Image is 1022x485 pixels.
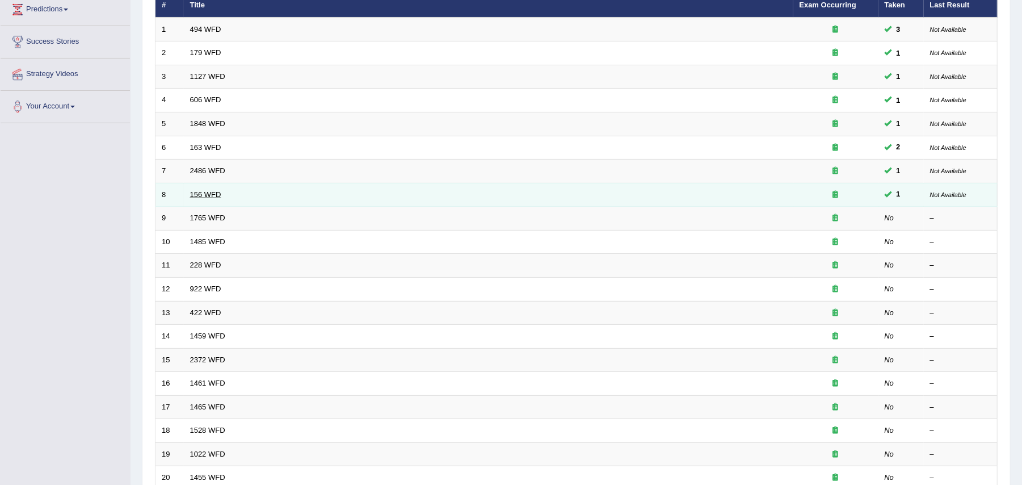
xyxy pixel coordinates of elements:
[800,190,872,200] div: Exam occurring question
[885,285,894,293] em: No
[190,261,221,269] a: 228 WFD
[190,450,225,458] a: 1022 WFD
[930,144,966,151] small: Not Available
[800,119,872,129] div: Exam occurring question
[930,449,991,460] div: –
[155,230,184,254] td: 10
[155,183,184,207] td: 8
[190,166,225,175] a: 2486 WFD
[155,18,184,41] td: 1
[190,119,225,128] a: 1848 WFD
[155,89,184,112] td: 4
[885,214,894,222] em: No
[930,49,966,56] small: Not Available
[930,191,966,198] small: Not Available
[930,378,991,389] div: –
[800,143,872,153] div: Exam occurring question
[930,260,991,271] div: –
[930,284,991,295] div: –
[892,94,905,106] span: You can still take this question
[800,72,872,82] div: Exam occurring question
[1,26,130,55] a: Success Stories
[885,403,894,411] em: No
[800,24,872,35] div: Exam occurring question
[800,95,872,106] div: Exam occurring question
[155,277,184,301] td: 12
[190,403,225,411] a: 1465 WFD
[885,426,894,434] em: No
[930,168,966,174] small: Not Available
[155,348,184,372] td: 15
[190,426,225,434] a: 1528 WFD
[155,419,184,443] td: 18
[892,47,905,59] span: You can still take this question
[155,442,184,466] td: 19
[930,213,991,224] div: –
[930,237,991,248] div: –
[930,97,966,103] small: Not Available
[800,284,872,295] div: Exam occurring question
[190,25,221,34] a: 494 WFD
[155,160,184,183] td: 7
[885,237,894,246] em: No
[155,325,184,349] td: 14
[190,48,221,57] a: 179 WFD
[885,356,894,364] em: No
[190,285,221,293] a: 922 WFD
[885,450,894,458] em: No
[800,308,872,319] div: Exam occurring question
[155,41,184,65] td: 2
[800,473,872,483] div: Exam occurring question
[800,1,856,9] a: Exam Occurring
[800,378,872,389] div: Exam occurring question
[155,207,184,231] td: 9
[892,70,905,82] span: You can still take this question
[892,165,905,177] span: You can still take this question
[885,379,894,387] em: No
[885,332,894,340] em: No
[190,237,225,246] a: 1485 WFD
[1,91,130,119] a: Your Account
[800,213,872,224] div: Exam occurring question
[800,48,872,58] div: Exam occurring question
[800,425,872,436] div: Exam occurring question
[1,58,130,87] a: Strategy Videos
[155,372,184,396] td: 16
[930,355,991,366] div: –
[800,331,872,342] div: Exam occurring question
[892,141,905,153] span: You can still take this question
[800,260,872,271] div: Exam occurring question
[800,237,872,248] div: Exam occurring question
[885,308,894,317] em: No
[155,112,184,136] td: 5
[155,254,184,278] td: 11
[930,73,966,80] small: Not Available
[930,26,966,33] small: Not Available
[190,473,225,482] a: 1455 WFD
[800,166,872,177] div: Exam occurring question
[190,356,225,364] a: 2372 WFD
[930,120,966,127] small: Not Available
[155,65,184,89] td: 3
[190,95,221,104] a: 606 WFD
[190,308,221,317] a: 422 WFD
[892,189,905,200] span: You can still take this question
[190,143,221,152] a: 163 WFD
[930,425,991,436] div: –
[892,118,905,129] span: You can still take this question
[885,261,894,269] em: No
[190,72,225,81] a: 1127 WFD
[155,136,184,160] td: 6
[155,301,184,325] td: 13
[190,190,221,199] a: 156 WFD
[930,308,991,319] div: –
[800,449,872,460] div: Exam occurring question
[930,331,991,342] div: –
[892,23,905,35] span: You can still take this question
[930,473,991,483] div: –
[190,214,225,222] a: 1765 WFD
[800,402,872,413] div: Exam occurring question
[930,402,991,413] div: –
[190,379,225,387] a: 1461 WFD
[800,355,872,366] div: Exam occurring question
